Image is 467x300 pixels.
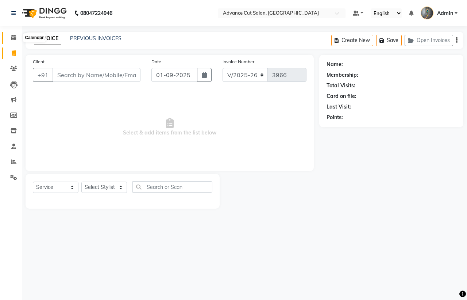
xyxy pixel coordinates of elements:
[405,35,453,46] button: Open Invoices
[327,92,356,100] div: Card on file:
[132,181,212,193] input: Search or Scan
[70,35,121,42] a: PREVIOUS INVOICES
[33,58,45,65] label: Client
[19,3,69,23] img: logo
[327,82,355,90] div: Total Visits:
[53,68,140,82] input: Search by Name/Mobile/Email/Code
[376,35,402,46] button: Save
[327,114,343,121] div: Points:
[223,58,254,65] label: Invoice Number
[33,68,53,82] button: +91
[437,10,453,17] span: Admin
[151,58,161,65] label: Date
[80,3,112,23] b: 08047224946
[33,91,306,164] span: Select & add items from the list below
[421,7,433,19] img: Admin
[327,61,343,68] div: Name:
[327,71,358,79] div: Membership:
[331,35,373,46] button: Create New
[23,34,45,42] div: Calendar
[327,103,351,111] div: Last Visit:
